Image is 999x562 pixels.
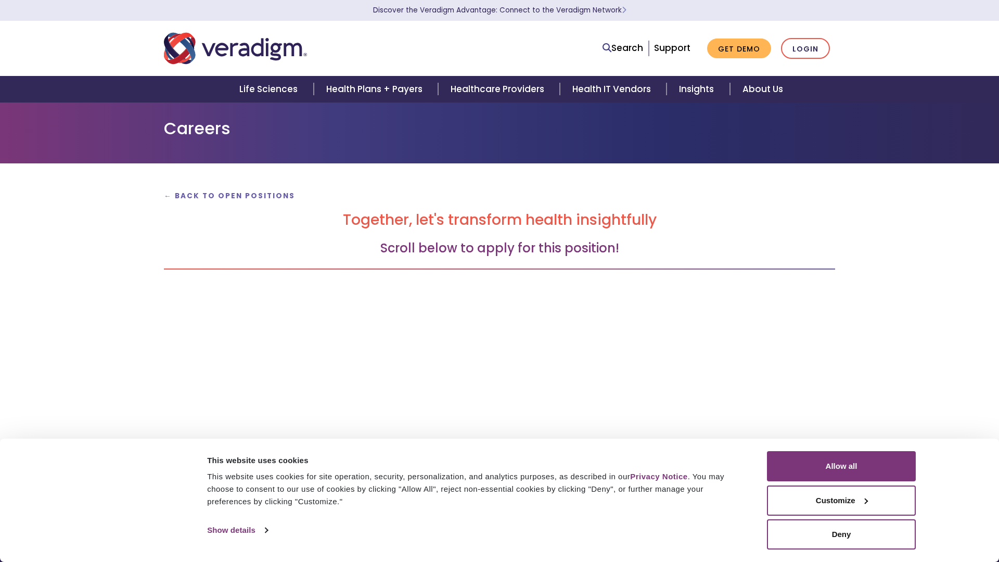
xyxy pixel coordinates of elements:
[164,31,307,66] img: Veradigm logo
[603,41,643,55] a: Search
[667,76,729,103] a: Insights
[730,76,796,103] a: About Us
[622,5,626,15] span: Learn More
[630,472,687,481] a: Privacy Notice
[207,454,744,467] div: This website uses cookies
[164,119,835,138] h1: Careers
[767,486,916,516] button: Customize
[207,470,744,508] div: This website uses cookies for site operation, security, personalization, and analytics purposes, ...
[164,191,295,201] a: ← Back to Open Positions
[227,76,313,103] a: Life Sciences
[767,519,916,550] button: Deny
[560,76,667,103] a: Health IT Vendors
[164,241,835,256] h3: Scroll below to apply for this position!
[654,42,690,54] a: Support
[781,38,830,59] a: Login
[164,211,835,229] h2: Together, let's transform health insightfully
[438,76,560,103] a: Healthcare Providers
[314,76,438,103] a: Health Plans + Payers
[767,451,916,481] button: Allow all
[207,522,267,538] a: Show details
[373,5,626,15] a: Discover the Veradigm Advantage: Connect to the Veradigm NetworkLearn More
[707,39,771,59] a: Get Demo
